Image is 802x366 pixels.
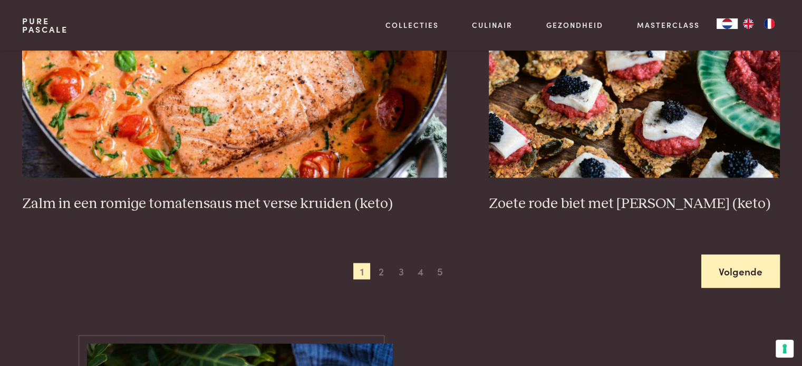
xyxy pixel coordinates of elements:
[738,18,780,29] ul: Language list
[637,19,700,31] a: Masterclass
[717,18,738,29] a: NL
[701,254,780,288] a: Volgende
[759,18,780,29] a: FR
[738,18,759,29] a: EN
[393,263,410,280] span: 3
[373,263,390,280] span: 2
[717,18,780,29] aside: Language selected: Nederlands
[385,19,439,31] a: Collecties
[717,18,738,29] div: Language
[489,194,780,213] h3: Zoete rode biet met [PERSON_NAME] (keto)
[353,263,370,280] span: 1
[472,19,513,31] a: Culinair
[432,263,449,280] span: 5
[412,263,429,280] span: 4
[22,17,68,34] a: PurePascale
[546,19,603,31] a: Gezondheid
[776,340,794,358] button: Uw voorkeuren voor toestemming voor trackingtechnologieën
[22,194,447,213] h3: Zalm in een romige tomatensaus met verse kruiden (keto)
